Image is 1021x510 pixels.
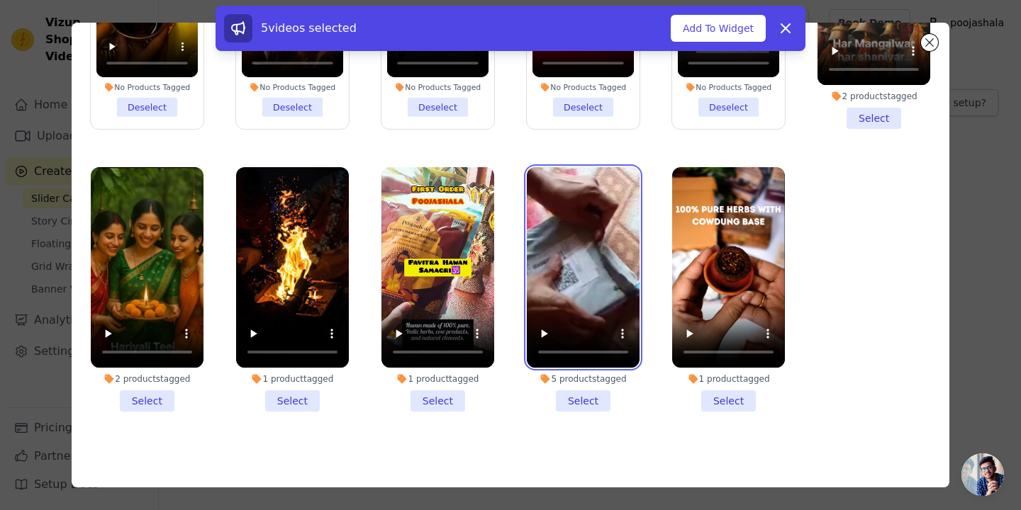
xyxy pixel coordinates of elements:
div: 1 product tagged [381,373,494,385]
div: 5 products tagged [527,373,640,385]
div: No Products Tagged [678,82,779,92]
div: Open chat [961,453,1004,496]
span: 5 videos selected [261,21,357,35]
div: 1 product tagged [236,373,349,385]
div: No Products Tagged [532,82,634,92]
button: Add To Widget [671,15,766,42]
div: 2 products tagged [818,91,930,102]
div: No Products Tagged [387,82,489,92]
div: 1 product tagged [672,373,785,385]
div: No Products Tagged [96,82,198,92]
div: 2 products tagged [91,373,203,385]
div: No Products Tagged [242,82,343,92]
